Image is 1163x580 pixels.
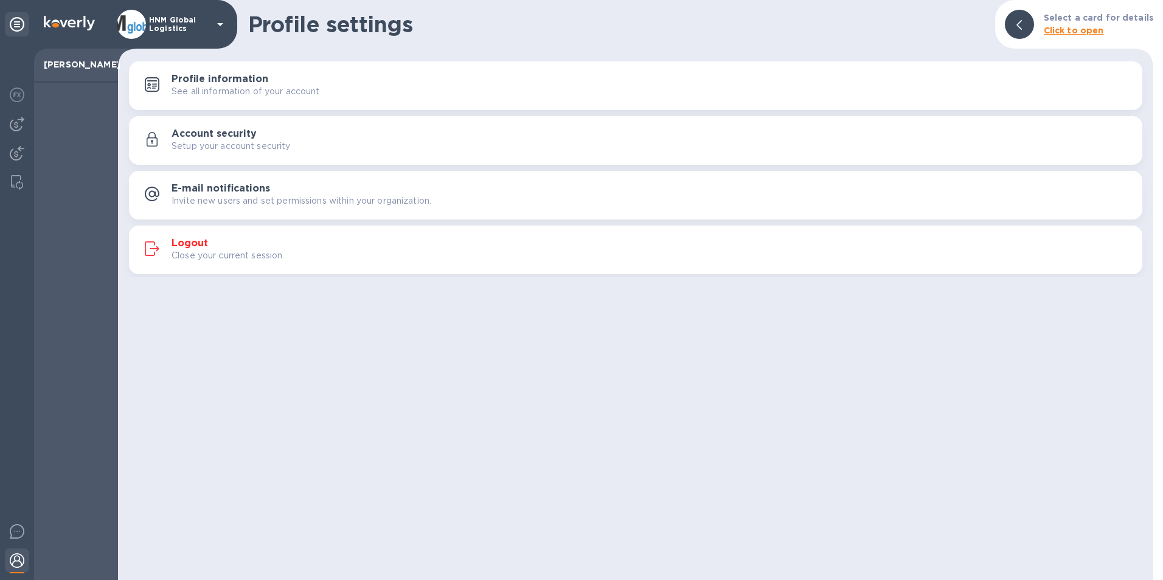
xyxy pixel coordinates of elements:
p: HNM Global Logistics [149,16,210,33]
img: Foreign exchange [10,88,24,102]
h3: E-mail notifications [172,183,270,195]
b: Select a card for details [1044,13,1153,22]
b: Click to open [1044,26,1104,35]
button: E-mail notificationsInvite new users and set permissions within your organization. [129,171,1142,219]
p: Invite new users and set permissions within your organization. [172,195,431,207]
button: Profile informationSee all information of your account [129,61,1142,110]
p: Close your current session. [172,249,285,262]
div: Unpin categories [5,12,29,36]
img: Logo [44,16,95,30]
p: Setup your account security [172,140,291,153]
button: Account securitySetup your account security [129,116,1142,165]
h3: Profile information [172,74,268,85]
h3: Account security [172,128,257,140]
h3: Logout [172,238,208,249]
button: LogoutClose your current session. [129,226,1142,274]
p: See all information of your account [172,85,320,98]
p: [PERSON_NAME] [44,58,108,71]
h1: Profile settings [248,12,985,37]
